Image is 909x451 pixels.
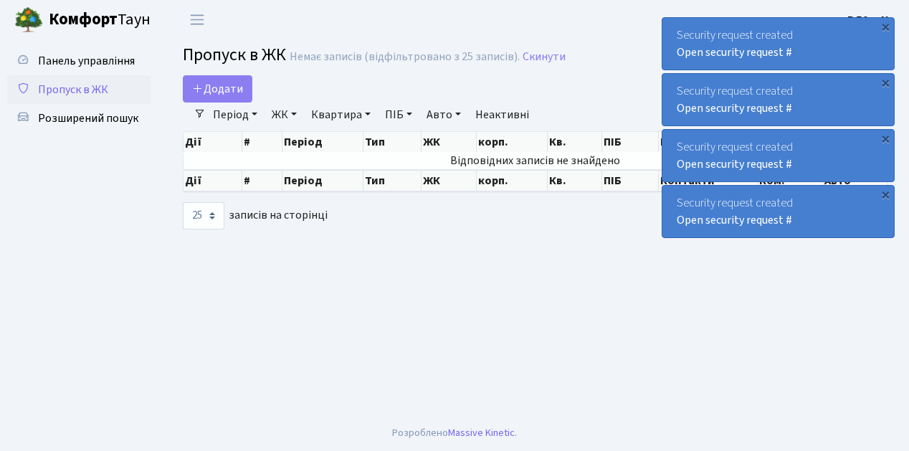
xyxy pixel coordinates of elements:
[7,47,151,75] a: Панель управління
[677,156,792,172] a: Open security request #
[38,110,138,126] span: Розширений пошук
[677,100,792,116] a: Open security request #
[14,6,43,34] img: logo.png
[282,170,363,191] th: Період
[192,81,243,97] span: Додати
[878,131,893,146] div: ×
[662,130,894,181] div: Security request created
[662,186,894,237] div: Security request created
[421,103,467,127] a: Авто
[49,8,151,32] span: Таун
[878,187,893,201] div: ×
[184,152,887,169] td: Відповідних записів не знайдено
[422,170,477,191] th: ЖК
[7,104,151,133] a: Розширений пошук
[548,170,602,191] th: Кв.
[290,50,520,64] div: Немає записів (відфільтровано з 25 записів).
[659,170,758,191] th: Контакти
[363,170,422,191] th: Тип
[305,103,376,127] a: Квартира
[677,212,792,228] a: Open security request #
[242,132,282,152] th: #
[602,132,658,152] th: ПІБ
[662,74,894,125] div: Security request created
[242,170,282,191] th: #
[422,132,477,152] th: ЖК
[847,12,892,28] b: ВЛ2 -. К.
[677,44,792,60] a: Open security request #
[878,75,893,90] div: ×
[662,18,894,70] div: Security request created
[184,132,242,152] th: Дії
[38,53,135,69] span: Панель управління
[184,170,242,191] th: Дії
[207,103,263,127] a: Період
[49,8,118,31] b: Комфорт
[548,132,602,152] th: Кв.
[379,103,418,127] a: ПІБ
[183,202,328,229] label: записів на сторінці
[659,132,758,152] th: Контакти
[7,75,151,104] a: Пропуск в ЖК
[878,19,893,34] div: ×
[282,132,363,152] th: Період
[392,425,517,441] div: Розроблено .
[477,132,548,152] th: корп.
[183,202,224,229] select: записів на сторінці
[179,8,215,32] button: Переключити навігацію
[477,170,548,191] th: корп.
[470,103,535,127] a: Неактивні
[448,425,515,440] a: Massive Kinetic
[363,132,422,152] th: Тип
[38,82,108,98] span: Пропуск в ЖК
[847,11,892,29] a: ВЛ2 -. К.
[183,42,286,67] span: Пропуск в ЖК
[183,75,252,103] a: Додати
[602,170,658,191] th: ПІБ
[266,103,303,127] a: ЖК
[523,50,566,64] a: Скинути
